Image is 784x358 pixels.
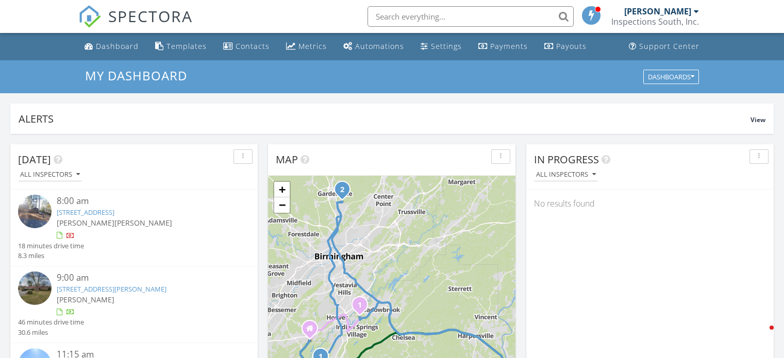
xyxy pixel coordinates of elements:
button: All Inspectors [534,168,598,182]
div: Dashboards [648,73,694,80]
button: Dashboards [643,70,699,84]
div: No results found [526,190,774,217]
div: Payouts [556,41,587,51]
div: Support Center [639,41,699,51]
img: streetview [18,195,52,228]
div: 8.3 miles [18,251,84,261]
a: Templates [151,37,211,56]
div: All Inspectors [20,171,80,178]
a: Metrics [282,37,331,56]
span: [DATE] [18,152,51,166]
div: 9:00 am [57,271,231,284]
div: Inspections South, Inc. [611,16,699,27]
span: [PERSON_NAME] [57,295,114,304]
i: 2 [340,186,344,194]
a: Settings [416,37,466,56]
div: [PERSON_NAME] [624,6,691,16]
a: Zoom in [274,182,290,197]
i: 1 [358,302,362,309]
span: In Progress [534,152,599,166]
span: [PERSON_NAME] [57,218,114,228]
span: [PERSON_NAME] [114,218,172,228]
div: 18 minutes drive time [18,241,84,251]
input: Search everything... [368,6,574,27]
div: Contacts [236,41,270,51]
div: Templates [166,41,207,51]
div: 725 Parker Ave, Gardendale, AL 35071 [342,189,348,195]
a: Payouts [540,37,591,56]
div: 30.6 miles [18,328,84,337]
a: Payments [474,37,532,56]
div: 8:00 am [57,195,231,208]
div: Settings [431,41,462,51]
a: Support Center [625,37,704,56]
a: Contacts [219,37,274,56]
iframe: Intercom live chat [749,323,774,348]
div: Metrics [298,41,327,51]
a: 9:00 am [STREET_ADDRESS][PERSON_NAME] [PERSON_NAME] 46 minutes drive time 30.6 miles [18,271,250,337]
span: View [750,115,765,124]
div: Automations [355,41,404,51]
div: 46 minutes drive time [18,317,84,327]
img: streetview [18,271,52,305]
span: Map [276,152,298,166]
div: 348 Hillandell Dr, Birmingham, AL 35244 [360,304,366,311]
a: 8:00 am [STREET_ADDRESS] [PERSON_NAME][PERSON_NAME] 18 minutes drive time 8.3 miles [18,195,250,261]
a: Dashboard [80,37,143,56]
div: Alerts [19,112,750,126]
img: The Best Home Inspection Software - Spectora [78,5,101,28]
a: SPECTORA [78,14,193,36]
span: My Dashboard [85,67,187,84]
a: [STREET_ADDRESS] [57,208,114,217]
div: All Inspectors [536,171,596,178]
button: All Inspectors [18,168,82,182]
a: Automations (Basic) [339,37,408,56]
div: Payments [490,41,528,51]
a: [STREET_ADDRESS][PERSON_NAME] [57,284,166,294]
div: Dashboard [96,41,139,51]
span: SPECTORA [108,5,193,27]
a: Zoom out [274,197,290,213]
